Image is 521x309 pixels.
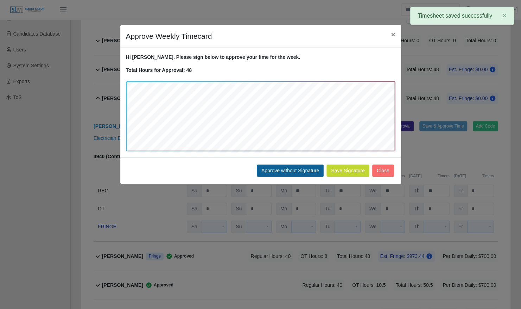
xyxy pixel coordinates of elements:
[385,25,401,44] button: Close
[257,165,324,177] button: Approve without Signature
[126,54,300,60] strong: Hi [PERSON_NAME]. Please sign below to approve your time for the week.
[391,30,395,38] span: ×
[126,31,212,42] h4: Approve Weekly Timecard
[126,67,192,73] strong: Total Hours for Approval: 48
[372,165,394,177] button: Close
[326,165,369,177] button: Save Signature
[410,7,514,25] div: Timesheet saved successfully
[502,11,507,19] span: ×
